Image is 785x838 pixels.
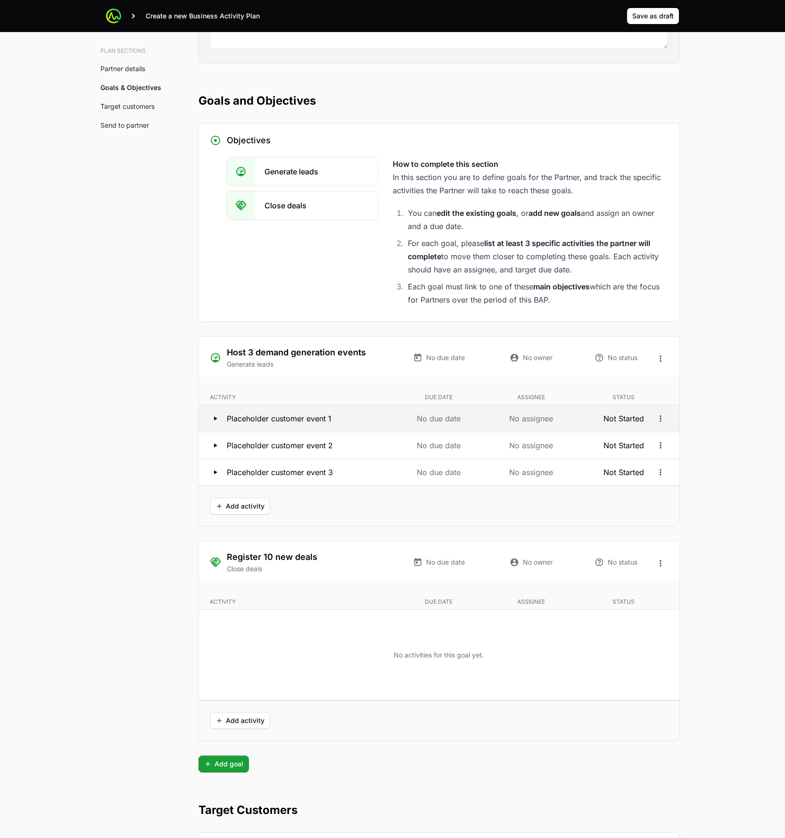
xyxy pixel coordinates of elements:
[523,353,553,362] span: No owner
[100,102,155,110] a: Target customers
[227,550,317,564] h3: Register 10 new deals
[198,459,679,485] button: Placeholder customer event 3No due dateNo assigneeNot Started
[215,501,264,512] span: Add activity
[227,564,317,574] p: Close deals
[100,121,149,129] a: Send to partner
[393,157,668,197] div: In this section you are to define goals for the Partner, and track the specific activities the Pa...
[100,83,161,91] a: Goals & Objectives
[227,467,333,478] p: Placeholder customer event 3
[653,438,668,453] button: Open options
[426,353,465,362] span: No due date
[227,413,331,424] p: Placeholder customer event 1
[653,465,668,480] button: Open options
[426,558,465,567] span: No due date
[395,413,483,424] p: No due date
[100,65,145,73] a: Partner details
[487,394,576,401] p: Assignee
[608,558,637,567] span: No status
[487,413,576,424] p: No assignee
[204,758,243,770] span: Add goal
[487,598,576,606] p: Assignee
[579,413,668,424] p: Not Started
[395,394,483,401] p: Due date
[227,360,366,369] p: Generate leads
[579,598,668,606] p: Status
[210,598,391,606] p: Activity
[210,394,391,401] p: Activity
[395,440,483,451] p: No due date
[653,556,668,571] button: Open options
[579,440,668,451] p: Not Started
[227,346,366,359] h3: Host 3 demand generation events
[608,353,637,362] span: No status
[487,440,576,451] p: No assignee
[198,756,249,772] button: Add goal
[627,8,679,25] button: Save as draft
[394,650,484,660] p: No activities for this goal yet.
[264,200,306,211] p: Close deals
[210,712,270,729] button: Add activity
[198,432,679,459] button: Placeholder customer event 2No due dateNo assigneeNot Started
[653,351,668,366] button: Open options
[437,208,516,218] strong: edit the existing goals
[264,166,318,177] p: Generate leads
[487,467,576,478] p: No assignee
[523,558,553,567] span: No owner
[395,467,483,478] p: No due date
[405,280,668,306] li: Each goal must link to one of these which are the focus for Partners over the period of this BAP.
[146,11,260,21] p: Create a new Business Activity Plan
[210,498,270,515] button: Add activity
[653,411,668,426] button: Open options
[198,405,679,432] button: Placeholder customer event 1No due dateNo assigneeNot Started
[405,237,668,276] li: For each goal, please to move them closer to completing these goals. Each activity should have an...
[579,394,668,401] p: Status
[106,8,121,24] img: ActivitySource
[408,238,650,261] strong: list at least 3 specific activities the partner will complete
[100,47,165,55] h3: Plan sections
[529,208,581,218] strong: add new goals
[215,715,264,726] span: Add activity
[579,467,668,478] p: Not Started
[393,159,498,169] strong: How to complete this section
[227,135,271,146] h3: Objectives
[227,440,333,451] p: Placeholder customer event 2
[198,803,679,818] h2: Target Customers
[533,282,590,291] strong: main objectives
[395,598,483,606] p: Due date
[632,10,674,22] span: Save as draft
[405,206,668,233] li: You can , or and assign an owner and a due date.
[198,93,679,108] h2: Goals and Objectives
